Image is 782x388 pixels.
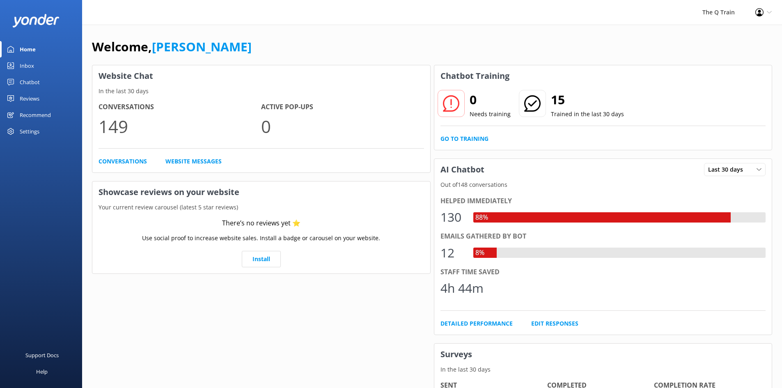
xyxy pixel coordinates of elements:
[440,196,766,207] div: Helped immediately
[434,365,772,374] p: In the last 30 days
[92,87,430,96] p: In the last 30 days
[12,14,60,28] img: yonder-white-logo.png
[20,41,36,57] div: Home
[20,74,40,90] div: Chatbot
[470,90,511,110] h2: 0
[434,65,516,87] h3: Chatbot Training
[20,57,34,74] div: Inbox
[242,251,281,267] a: Install
[36,363,48,380] div: Help
[551,90,624,110] h2: 15
[440,243,465,263] div: 12
[20,107,51,123] div: Recommend
[99,157,147,166] a: Conversations
[142,234,380,243] p: Use social proof to increase website sales. Install a badge or carousel on your website.
[165,157,222,166] a: Website Messages
[708,165,748,174] span: Last 30 days
[20,123,39,140] div: Settings
[92,65,430,87] h3: Website Chat
[531,319,578,328] a: Edit Responses
[222,218,300,229] div: There’s no reviews yet ⭐
[434,344,772,365] h3: Surveys
[92,37,252,57] h1: Welcome,
[25,347,59,363] div: Support Docs
[99,102,261,112] h4: Conversations
[152,38,252,55] a: [PERSON_NAME]
[261,112,424,140] p: 0
[440,231,766,242] div: Emails gathered by bot
[99,112,261,140] p: 149
[473,248,486,258] div: 8%
[470,110,511,119] p: Needs training
[434,180,772,189] p: Out of 148 conversations
[551,110,624,119] p: Trained in the last 30 days
[440,134,488,143] a: Go to Training
[473,212,490,223] div: 88%
[440,278,484,298] div: 4h 44m
[20,90,39,107] div: Reviews
[440,207,465,227] div: 130
[92,181,430,203] h3: Showcase reviews on your website
[434,159,491,180] h3: AI Chatbot
[261,102,424,112] h4: Active Pop-ups
[92,203,430,212] p: Your current review carousel (latest 5 star reviews)
[440,319,513,328] a: Detailed Performance
[440,267,766,278] div: Staff time saved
